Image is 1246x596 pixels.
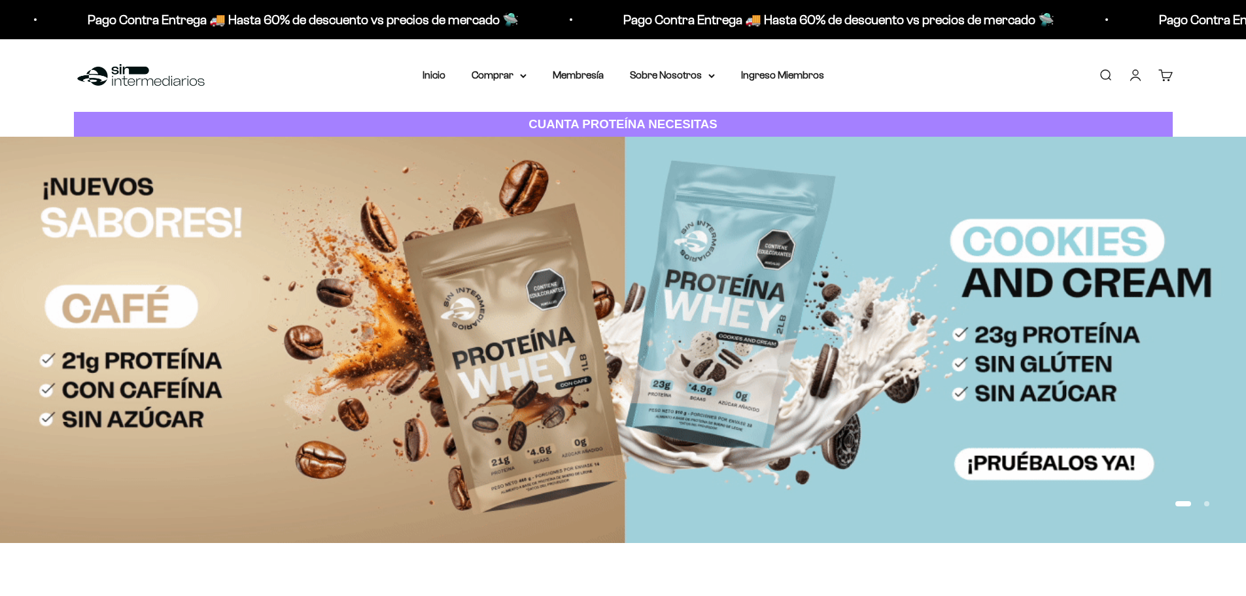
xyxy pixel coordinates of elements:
[621,9,1052,30] p: Pago Contra Entrega 🚚 Hasta 60% de descuento vs precios de mercado 🛸
[553,69,604,80] a: Membresía
[741,69,824,80] a: Ingreso Miembros
[74,112,1173,137] a: CUANTA PROTEÍNA NECESITAS
[528,117,718,131] strong: CUANTA PROTEÍNA NECESITAS
[630,67,715,84] summary: Sobre Nosotros
[85,9,516,30] p: Pago Contra Entrega 🚚 Hasta 60% de descuento vs precios de mercado 🛸
[472,67,527,84] summary: Comprar
[423,69,445,80] a: Inicio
